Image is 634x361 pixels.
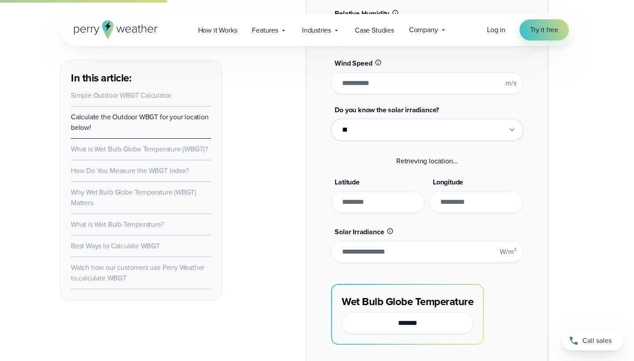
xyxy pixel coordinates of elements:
span: How it Works [198,25,237,36]
a: Simple Outdoor WBGT Calculator [71,90,171,100]
a: How Do You Measure the WBGT Index? [71,166,189,176]
a: Watch how our customers use Perry Weather to calculate WBGT [71,262,204,283]
a: What is Wet Bulb Globe Temperature (WBGT)? [71,144,208,154]
h3: In this article: [71,71,211,85]
a: Call sales [562,331,623,350]
span: Call sales [582,335,612,346]
a: What is Wet Bulb Temperature? [71,219,164,229]
span: Features [252,25,278,36]
a: Case Studies [347,21,402,39]
span: Retrieving location... [396,156,458,166]
a: Log in [487,25,505,35]
span: Longitude [433,177,463,187]
span: Company [409,25,438,35]
span: Relative Humidity [335,8,389,18]
span: Wind Speed [335,58,372,68]
span: Try it free [530,25,558,35]
a: How it Works [191,21,245,39]
a: Why Wet Bulb Globe Temperature (WBGT) Matters [71,187,196,208]
span: Latitude [335,177,360,187]
a: Best Ways to Calculate WBGT [71,241,160,251]
span: Do you know the solar irradiance? [335,105,439,115]
span: Industries [302,25,331,36]
a: Try it free [520,19,569,41]
a: Calculate the Outdoor WBGT for your location below! [71,112,209,133]
span: Case Studies [355,25,394,36]
span: Solar Irradiance [335,227,384,237]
